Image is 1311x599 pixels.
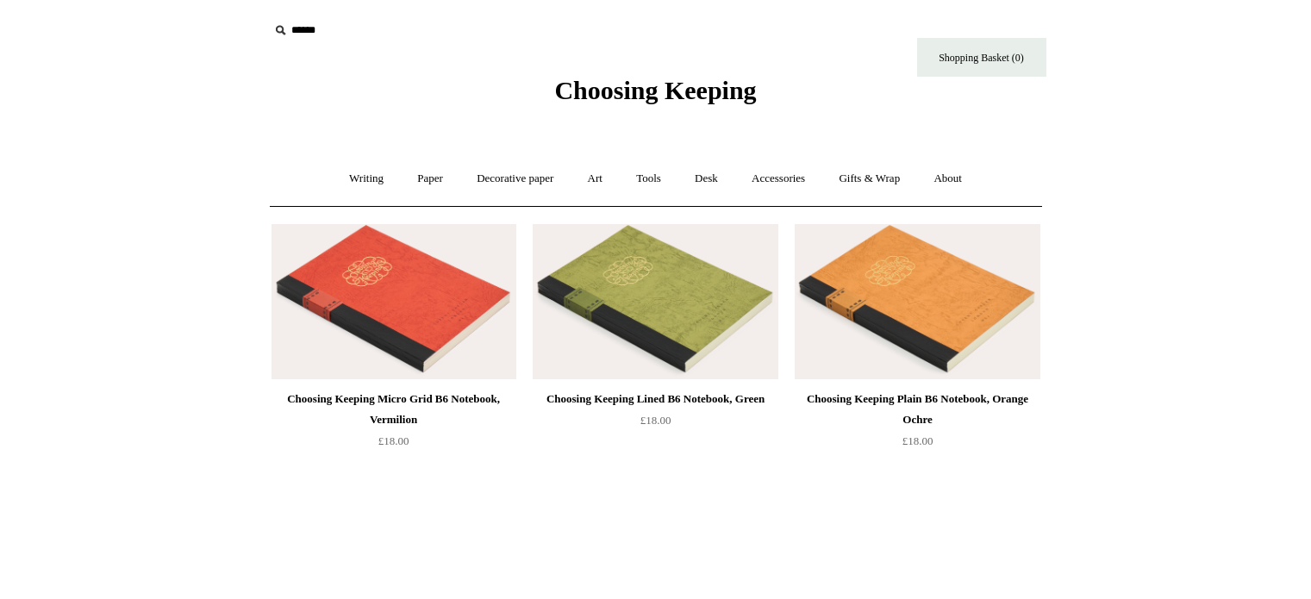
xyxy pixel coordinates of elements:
img: Choosing Keeping Micro Grid B6 Notebook, Vermilion [272,224,516,379]
a: Choosing Keeping Micro Grid B6 Notebook, Vermilion Choosing Keeping Micro Grid B6 Notebook, Vermi... [272,224,516,379]
a: Tools [621,156,677,202]
span: £18.00 [902,434,933,447]
a: Choosing Keeping Plain B6 Notebook, Orange Ochre £18.00 [795,389,1039,459]
a: Writing [334,156,399,202]
a: Choosing Keeping Micro Grid B6 Notebook, Vermilion £18.00 [272,389,516,459]
img: Choosing Keeping Lined B6 Notebook, Green [533,224,777,379]
a: Decorative paper [461,156,569,202]
a: Choosing Keeping [554,90,756,102]
div: Choosing Keeping Lined B6 Notebook, Green [537,389,773,409]
a: Desk [679,156,734,202]
a: About [918,156,977,202]
a: Choosing Keeping Lined B6 Notebook, Green Choosing Keeping Lined B6 Notebook, Green [533,224,777,379]
a: Accessories [736,156,821,202]
a: Choosing Keeping Lined B6 Notebook, Green £18.00 [533,389,777,459]
a: Gifts & Wrap [823,156,915,202]
div: Choosing Keeping Micro Grid B6 Notebook, Vermilion [276,389,512,430]
div: Choosing Keeping Plain B6 Notebook, Orange Ochre [799,389,1035,430]
span: Choosing Keeping [554,76,756,104]
a: Paper [402,156,459,202]
a: Shopping Basket (0) [917,38,1046,77]
img: Choosing Keeping Plain B6 Notebook, Orange Ochre [795,224,1039,379]
span: £18.00 [378,434,409,447]
a: Art [572,156,618,202]
a: Choosing Keeping Plain B6 Notebook, Orange Ochre Choosing Keeping Plain B6 Notebook, Orange Ochre [795,224,1039,379]
span: £18.00 [640,414,671,427]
